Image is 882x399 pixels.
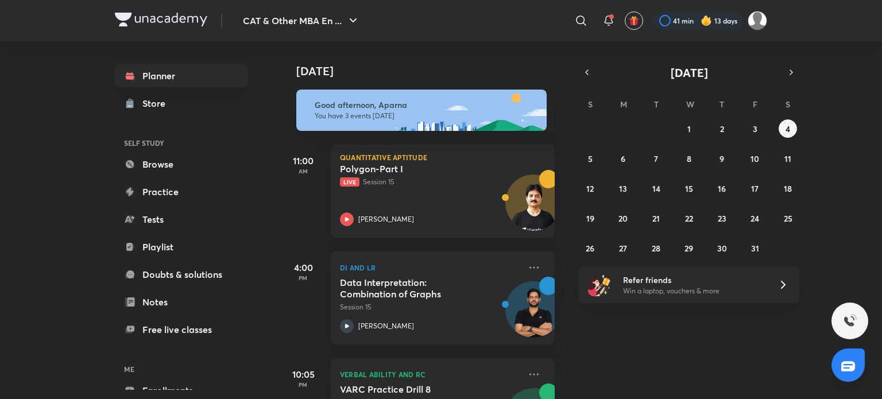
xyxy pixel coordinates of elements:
[588,99,593,110] abbr: Sunday
[748,11,767,30] img: Aparna Dubey
[647,239,666,257] button: October 28, 2025
[784,213,792,224] abbr: October 25, 2025
[115,290,248,313] a: Notes
[236,9,367,32] button: CAT & Other MBA En ...
[746,179,764,197] button: October 17, 2025
[296,64,566,78] h4: [DATE]
[340,302,520,312] p: Session 15
[680,179,698,197] button: October 15, 2025
[115,318,248,341] a: Free live classes
[684,243,693,254] abbr: October 29, 2025
[620,99,627,110] abbr: Monday
[719,153,724,164] abbr: October 9, 2025
[614,239,632,257] button: October 27, 2025
[786,99,790,110] abbr: Saturday
[340,177,520,187] p: Session 15
[751,183,759,194] abbr: October 17, 2025
[280,154,326,168] h5: 11:00
[652,243,660,254] abbr: October 28, 2025
[115,92,248,115] a: Store
[680,239,698,257] button: October 29, 2025
[687,123,691,134] abbr: October 1, 2025
[588,153,593,164] abbr: October 5, 2025
[680,119,698,138] button: October 1, 2025
[115,64,248,87] a: Planner
[340,367,520,381] p: Verbal Ability and RC
[581,209,599,227] button: October 19, 2025
[680,209,698,227] button: October 22, 2025
[784,153,791,164] abbr: October 11, 2025
[713,209,731,227] button: October 23, 2025
[115,263,248,286] a: Doubts & solutions
[779,179,797,197] button: October 18, 2025
[701,15,712,26] img: streak
[671,65,708,80] span: [DATE]
[340,154,546,161] p: Quantitative Aptitude
[115,13,207,29] a: Company Logo
[713,149,731,168] button: October 9, 2025
[685,183,693,194] abbr: October 15, 2025
[647,149,666,168] button: October 7, 2025
[784,183,792,194] abbr: October 18, 2025
[843,314,857,328] img: ttu
[619,243,627,254] abbr: October 27, 2025
[340,383,483,395] h5: VARC Practice Drill 8
[718,183,726,194] abbr: October 16, 2025
[614,209,632,227] button: October 20, 2025
[115,235,248,258] a: Playlist
[713,239,731,257] button: October 30, 2025
[713,179,731,197] button: October 16, 2025
[779,149,797,168] button: October 11, 2025
[718,213,726,224] abbr: October 23, 2025
[720,123,724,134] abbr: October 2, 2025
[680,149,698,168] button: October 8, 2025
[686,99,694,110] abbr: Wednesday
[340,261,520,274] p: DI and LR
[751,213,759,224] abbr: October 24, 2025
[751,243,759,254] abbr: October 31, 2025
[115,208,248,231] a: Tests
[280,367,326,381] h5: 10:05
[506,181,561,236] img: Avatar
[614,179,632,197] button: October 13, 2025
[586,243,594,254] abbr: October 26, 2025
[623,286,764,296] p: Win a laptop, vouchers & more
[713,119,731,138] button: October 2, 2025
[280,381,326,388] p: PM
[753,123,757,134] abbr: October 3, 2025
[115,133,248,153] h6: SELF STUDY
[280,168,326,175] p: AM
[654,153,658,164] abbr: October 7, 2025
[280,274,326,281] p: PM
[746,209,764,227] button: October 24, 2025
[506,288,561,343] img: Avatar
[753,99,757,110] abbr: Friday
[588,273,611,296] img: referral
[358,321,414,331] p: [PERSON_NAME]
[340,177,359,187] span: Live
[581,239,599,257] button: October 26, 2025
[629,16,639,26] img: avatar
[618,213,628,224] abbr: October 20, 2025
[340,277,483,300] h5: Data Interpretation: Combination of Graphs
[685,213,693,224] abbr: October 22, 2025
[115,359,248,379] h6: ME
[652,183,660,194] abbr: October 14, 2025
[586,213,594,224] abbr: October 19, 2025
[619,183,627,194] abbr: October 13, 2025
[751,153,759,164] abbr: October 10, 2025
[647,179,666,197] button: October 14, 2025
[358,214,414,224] p: [PERSON_NAME]
[315,100,536,110] h6: Good afternoon, Aparna
[595,64,783,80] button: [DATE]
[621,153,625,164] abbr: October 6, 2025
[717,243,727,254] abbr: October 30, 2025
[614,149,632,168] button: October 6, 2025
[719,99,724,110] abbr: Thursday
[746,119,764,138] button: October 3, 2025
[647,209,666,227] button: October 21, 2025
[296,90,547,131] img: afternoon
[652,213,660,224] abbr: October 21, 2025
[654,99,659,110] abbr: Tuesday
[623,274,764,286] h6: Refer friends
